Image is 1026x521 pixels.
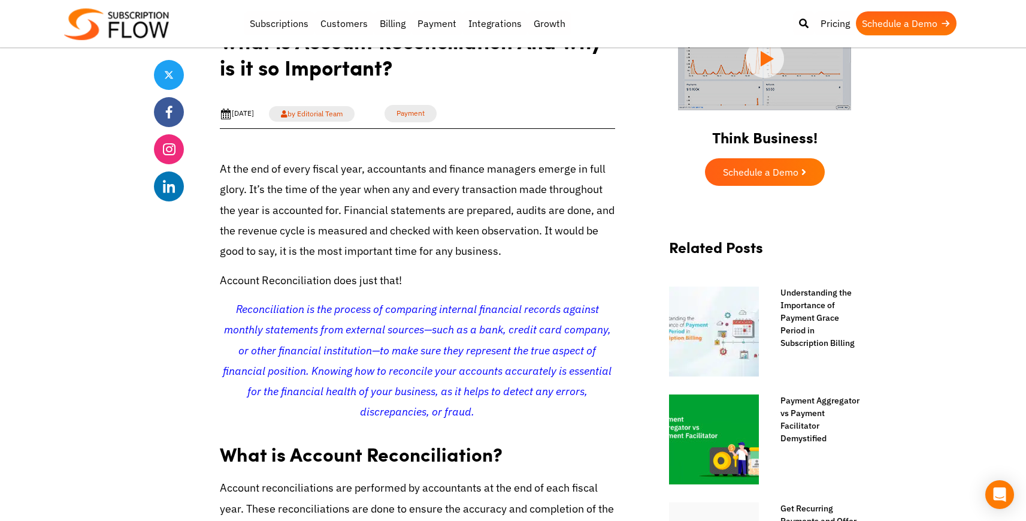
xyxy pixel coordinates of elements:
[815,11,856,35] a: Pricing
[678,7,851,110] img: intro video
[220,28,615,89] h1: What is Account Reconciliation And Why is it so Important?
[64,8,169,40] img: Subscriptionflow
[269,106,355,122] a: by Editorial Team
[462,11,528,35] a: Integrations
[374,11,411,35] a: Billing
[856,11,957,35] a: Schedule a Demo
[669,394,759,484] img: Payment Aggregator vs Payment Facilitator Demystified
[314,11,374,35] a: Customers
[723,167,798,177] span: Schedule a Demo
[223,302,612,418] span: Reconciliation is the process of comparing internal financial records against monthly statements ...
[244,11,314,35] a: Subscriptions
[528,11,571,35] a: Growth
[220,270,615,291] p: Account Reconciliation does just that!
[669,239,861,268] h2: Related Posts
[768,394,861,445] a: Payment Aggregator vs Payment Facilitator Demystified
[220,440,503,468] strong: What is Account Reconciliation?
[768,287,861,350] a: Understanding the Importance of Payment Grace Period in Subscription Billing
[985,480,1014,509] div: Open Intercom Messenger
[385,105,437,122] a: Payment
[657,114,873,152] h2: Think Business!
[705,158,825,186] a: Schedule a Demo
[411,11,462,35] a: Payment
[220,108,254,120] div: [DATE]
[669,287,759,377] img: Payment Grace Period
[220,159,615,261] p: At the end of every fiscal year, accountants and finance managers emerge in full glory. It’s the ...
